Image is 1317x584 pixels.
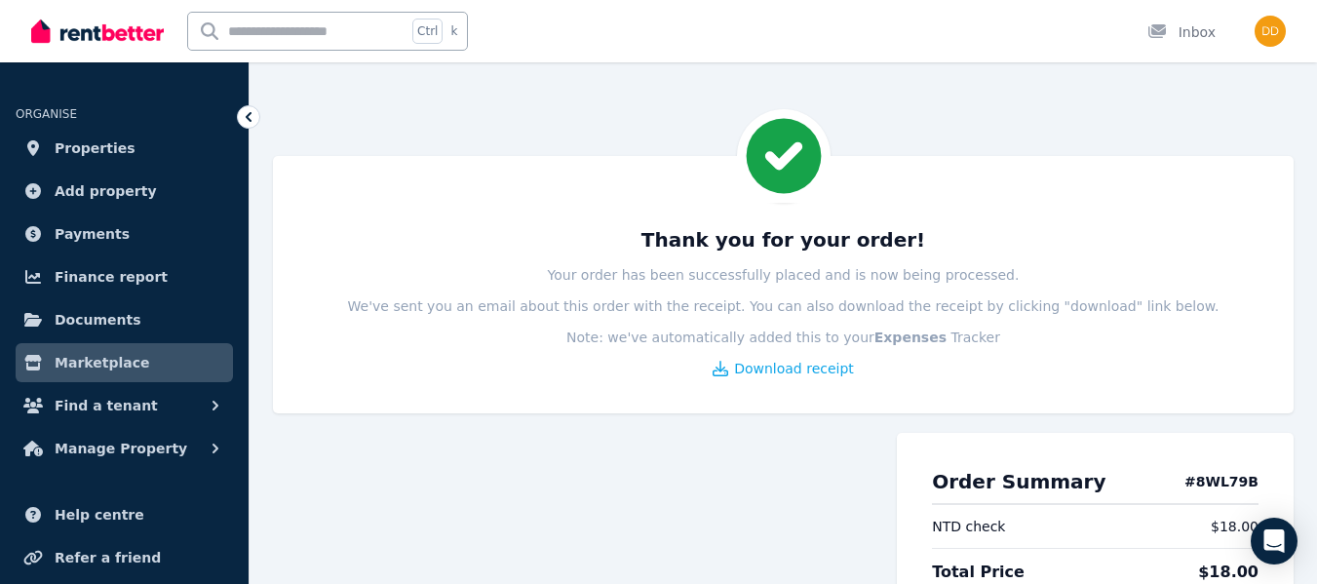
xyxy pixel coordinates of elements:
h3: Thank you for your order! [641,226,925,253]
span: Documents [55,308,141,331]
a: Properties [16,129,233,168]
span: Total Price [932,561,1025,584]
p: We've sent you an email about this order with the receipt. You can also download the receipt by c... [348,296,1220,316]
a: Help centre [16,495,233,534]
div: Inbox [1147,22,1216,42]
a: Add property [16,172,233,211]
span: Help centre [55,503,144,526]
a: Payments [16,214,233,253]
button: Find a tenant [16,386,233,425]
span: Find a tenant [55,394,158,417]
span: k [450,23,457,39]
p: Note: we've automatically added this to your Tracker [566,328,1000,347]
span: Marketplace [55,351,149,374]
span: Ctrl [412,19,443,44]
span: Manage Property [55,437,187,460]
a: Documents [16,300,233,339]
span: Properties [55,136,136,160]
p: Your order has been successfully placed and is now being processed. [548,265,1020,285]
span: $18.00 [1198,561,1259,584]
button: Manage Property [16,429,233,468]
span: Refer a friend [55,546,161,569]
span: NTD check [932,517,1005,536]
span: Payments [55,222,130,246]
img: Dean Devere [1255,16,1286,47]
span: Download receipt [734,359,854,378]
span: $18.00 [1211,517,1259,536]
h2: Order Summary [932,468,1105,495]
b: Expenses [874,330,947,345]
div: Open Intercom Messenger [1251,518,1298,565]
h4: # 8WL79B [1184,472,1259,491]
span: ORGANISE [16,107,77,121]
a: Refer a friend [16,538,233,577]
a: Finance report [16,257,233,296]
img: RentBetter [31,17,164,46]
a: Marketplace [16,343,233,382]
span: Add property [55,179,157,203]
span: Finance report [55,265,168,289]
